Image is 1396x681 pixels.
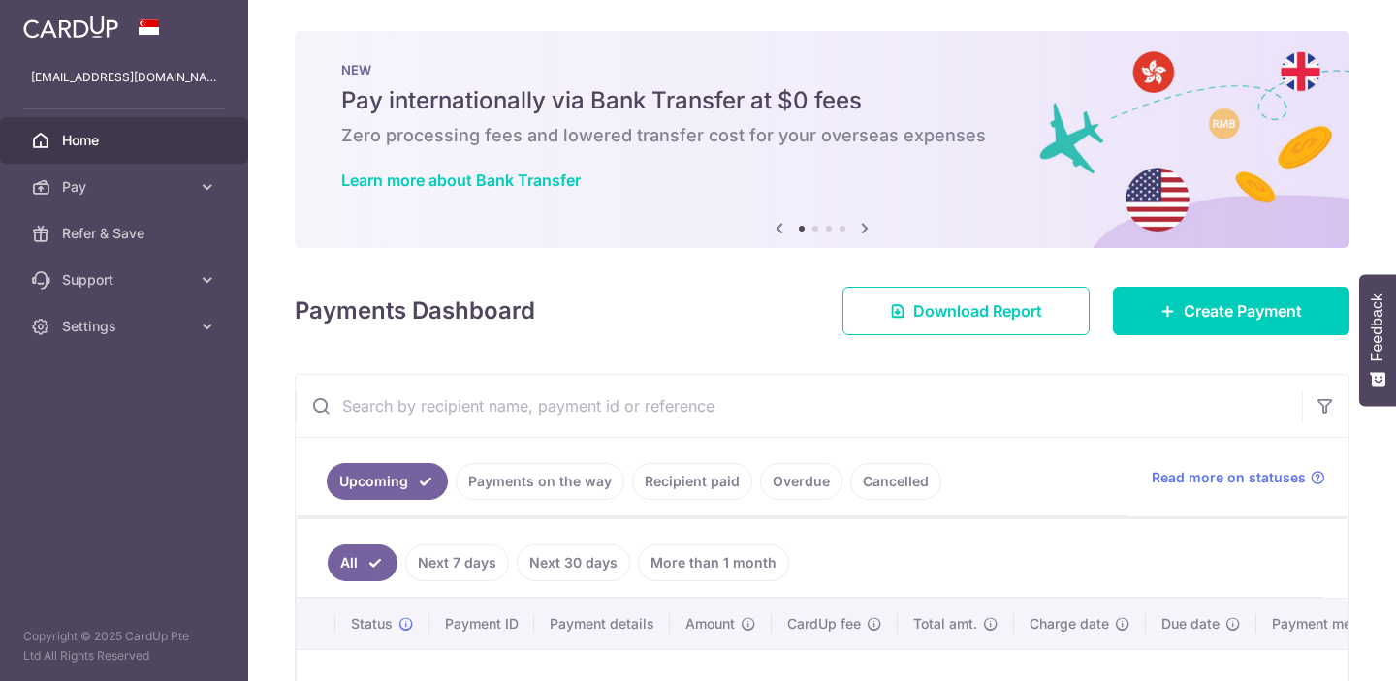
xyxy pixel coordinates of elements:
span: Settings [62,317,190,336]
span: Refer & Save [62,224,190,243]
a: Read more on statuses [1152,468,1325,487]
span: Amount [685,614,735,634]
span: Pay [62,177,190,197]
span: Charge date [1030,614,1109,634]
a: More than 1 month [638,544,789,581]
span: Create Payment [1184,299,1302,323]
a: Recipient paid [632,463,752,500]
a: Next 7 days [405,544,509,581]
a: Cancelled [850,463,941,500]
h4: Payments Dashboard [295,294,535,328]
a: Download Report [842,287,1090,335]
button: Feedback - Show survey [1359,274,1396,406]
span: Read more on statuses [1152,468,1306,487]
span: Support [62,270,190,290]
span: Status [351,614,393,634]
img: CardUp [23,15,118,39]
th: Payment details [534,599,670,649]
p: [EMAIL_ADDRESS][DOMAIN_NAME] [31,68,217,87]
span: Home [62,131,190,150]
a: Next 30 days [517,544,630,581]
span: Total amt. [913,614,977,634]
a: Overdue [760,463,842,500]
input: Search by recipient name, payment id or reference [296,375,1302,437]
a: All [328,544,397,581]
span: Due date [1161,614,1220,634]
a: Payments on the way [456,463,624,500]
img: Bank transfer banner [295,31,1349,248]
span: CardUp fee [787,614,861,634]
a: Create Payment [1113,287,1349,335]
span: Download Report [913,299,1042,323]
h6: Zero processing fees and lowered transfer cost for your overseas expenses [341,124,1303,147]
p: NEW [341,62,1303,77]
a: Upcoming [327,463,448,500]
h5: Pay internationally via Bank Transfer at $0 fees [341,85,1303,116]
a: Learn more about Bank Transfer [341,170,581,190]
th: Payment ID [429,599,534,649]
span: Feedback [1369,294,1386,361]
